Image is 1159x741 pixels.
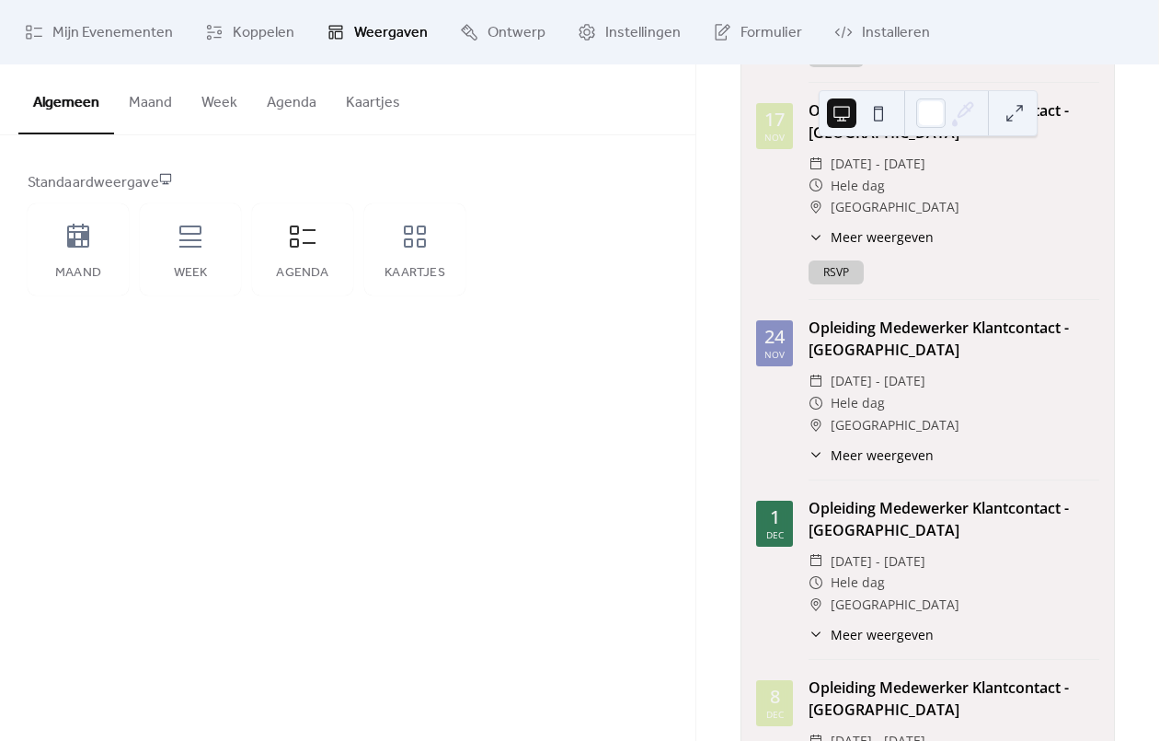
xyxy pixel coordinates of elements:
[809,550,823,573] div: ​
[46,266,110,281] div: Maand
[809,446,823,465] div: ​
[252,64,331,133] button: Agenda
[699,7,816,57] a: Formulier
[605,22,681,44] span: Instellingen
[770,688,780,706] div: 8
[831,392,885,414] span: Hele dag
[766,530,784,539] div: dec
[809,446,934,465] button: ​Meer weergeven
[114,64,187,133] button: Maand
[764,350,785,359] div: nov
[831,227,934,247] span: Meer weergeven
[11,7,187,57] a: Mijn Evenementen
[809,392,823,414] div: ​
[766,710,784,719] div: dec
[809,99,1099,144] div: Opleiding Medewerker Klantcontact - [GEOGRAPHIC_DATA]
[52,22,173,44] span: Mijn Evenementen
[331,64,415,133] button: Kaartjes
[809,497,1099,541] div: Opleiding Medewerker Klantcontact - [GEOGRAPHIC_DATA]
[313,7,442,57] a: Weergaven
[270,266,335,281] div: Agenda
[831,196,959,218] span: [GEOGRAPHIC_DATA]
[809,196,823,218] div: ​
[28,172,664,194] div: Standaardweergave
[488,22,545,44] span: Ontwerp
[831,446,934,465] span: Meer weergeven
[191,7,308,57] a: Koppelen
[862,22,930,44] span: Installeren
[809,677,1099,721] div: Opleiding Medewerker Klantcontact - [GEOGRAPHIC_DATA]
[831,414,959,436] span: [GEOGRAPHIC_DATA]
[354,22,428,44] span: Weergaven
[158,266,223,281] div: Week
[809,261,864,284] button: RSVP
[831,550,925,573] span: [DATE] - [DATE]
[809,153,823,175] div: ​
[809,414,823,436] div: ​
[831,175,885,197] span: Hele dag
[764,328,785,346] div: 24
[764,110,785,129] div: 17
[809,175,823,197] div: ​
[831,594,959,616] span: [GEOGRAPHIC_DATA]
[446,7,559,57] a: Ontwerp
[831,153,925,175] span: [DATE] - [DATE]
[764,133,785,142] div: nov
[809,227,934,247] button: ​Meer weergeven
[809,572,823,594] div: ​
[809,317,1099,361] div: Opleiding Medewerker Klantcontact - [GEOGRAPHIC_DATA]
[831,572,885,594] span: Hele dag
[233,22,294,44] span: Koppelen
[820,7,944,57] a: Installeren
[809,625,934,644] button: ​Meer weergeven
[18,64,114,134] button: Algemeen
[187,64,252,133] button: Week
[809,370,823,392] div: ​
[770,508,780,527] div: 1
[809,625,823,644] div: ​
[809,227,823,247] div: ​
[831,625,934,644] span: Meer weergeven
[831,370,925,392] span: [DATE] - [DATE]
[564,7,694,57] a: Instellingen
[740,22,802,44] span: Formulier
[809,594,823,616] div: ​
[383,266,447,281] div: Kaartjes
